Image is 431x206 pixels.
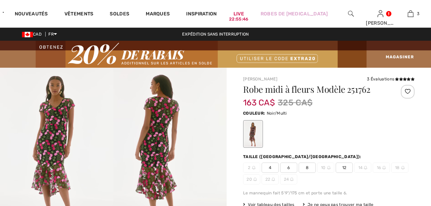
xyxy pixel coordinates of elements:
span: 8 [299,163,316,173]
span: 14 [354,163,371,173]
span: 325 CA$ [278,96,312,109]
span: 10 [317,163,334,173]
img: ring-m.svg [290,178,294,181]
div: 3 Évaluations [367,76,415,82]
img: ring-m.svg [253,178,257,181]
a: Marques [146,11,170,18]
a: Robes de [MEDICAL_DATA] [261,10,328,17]
span: 24 [280,174,297,184]
span: 2 [243,163,260,173]
span: 163 CA$ [243,91,275,107]
a: Live22:55:46 [234,10,244,17]
img: ring-m.svg [382,166,386,169]
a: Nouveautés [15,11,48,18]
div: Le mannequin fait 5'9"/175 cm et porte une taille 6. [243,190,415,196]
span: 18 [391,163,408,173]
div: 22:55:46 [229,16,248,23]
span: 16 [373,163,390,173]
span: 12 [336,163,353,173]
img: ring-m.svg [327,166,331,169]
span: Inspiration [186,11,217,18]
span: 4 [262,163,279,173]
img: ring-m.svg [252,166,255,169]
img: recherche [348,10,354,18]
div: Noir/Multi [244,121,262,147]
a: 3 [396,10,425,18]
span: 22 [262,174,279,184]
img: ring-m.svg [364,166,367,169]
span: CAD [22,32,44,37]
span: 6 [280,163,297,173]
span: 3 [417,11,419,17]
img: 1ère Avenue [3,5,4,19]
a: Vêtements [64,11,94,18]
span: Couleur: [243,111,265,116]
a: [PERSON_NAME] [243,77,277,81]
span: FR [48,32,57,37]
img: Mon panier [408,10,414,18]
span: 20 [243,174,260,184]
a: Soldes [110,11,129,18]
img: Canadian Dollar [22,32,33,37]
a: Se connecter [378,10,383,17]
img: ring-m.svg [401,166,405,169]
img: Mes infos [378,10,383,18]
div: Taille ([GEOGRAPHIC_DATA]/[GEOGRAPHIC_DATA]): [243,154,363,160]
h1: Robe midi à fleurs Modèle 251762 [243,85,386,94]
div: [PERSON_NAME] [366,20,395,27]
img: ring-m.svg [272,178,275,181]
span: Noir/Multi [267,111,287,116]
